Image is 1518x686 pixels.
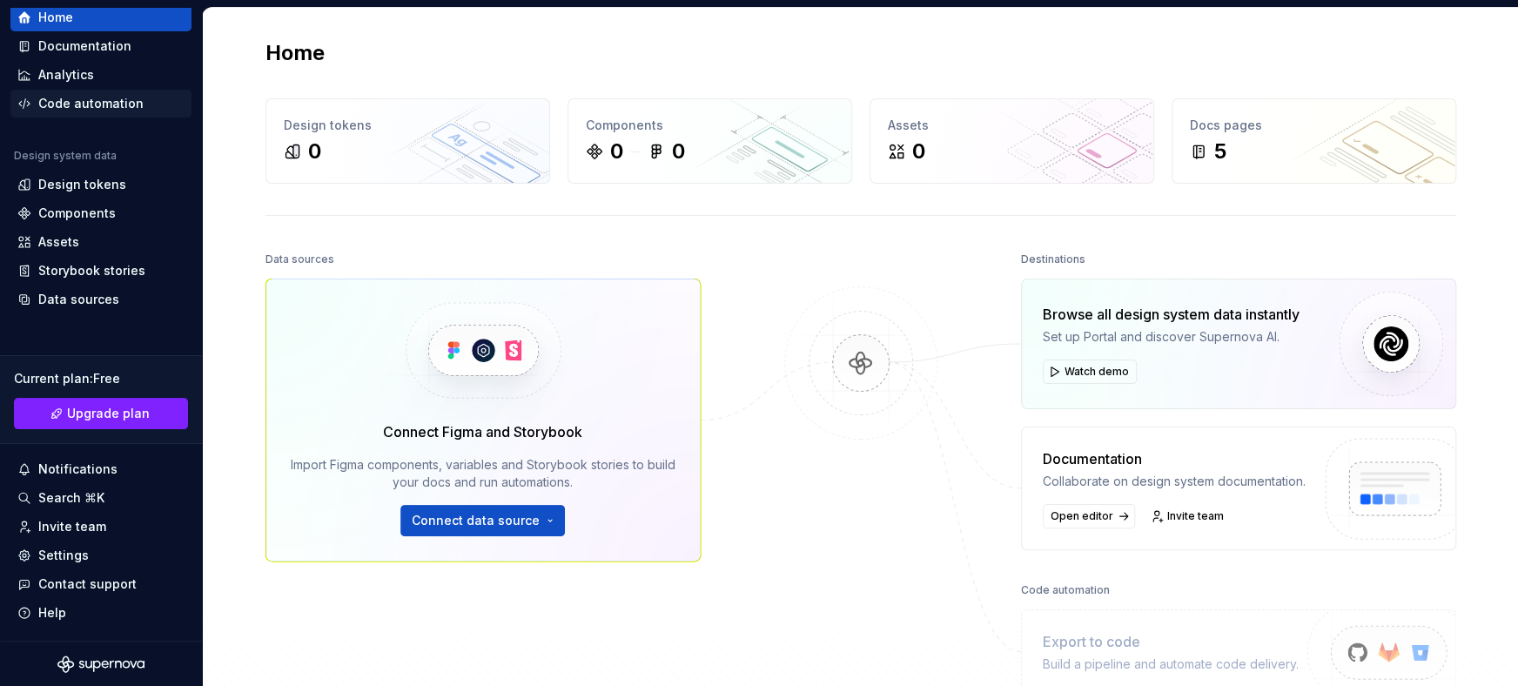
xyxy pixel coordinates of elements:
span: Open editor [1051,509,1113,523]
div: Notifications [38,461,118,478]
button: Contact support [10,570,191,598]
div: Destinations [1021,247,1085,272]
a: Analytics [10,61,191,89]
div: Build a pipeline and automate code delivery. [1043,656,1299,673]
a: Storybook stories [10,257,191,285]
div: Documentation [1043,448,1306,469]
div: Collaborate on design system documentation. [1043,473,1306,490]
svg: Supernova Logo [57,656,144,673]
div: Browse all design system data instantly [1043,304,1300,325]
a: Code automation [10,90,191,118]
a: Components00 [568,98,852,184]
div: Storybook stories [38,262,145,279]
a: Assets [10,228,191,256]
span: Watch demo [1065,365,1129,379]
div: Code automation [38,95,144,112]
div: Assets [888,117,1136,134]
a: Docs pages5 [1172,98,1456,184]
div: 0 [308,138,321,165]
span: Connect data source [412,512,540,529]
a: Assets0 [870,98,1154,184]
span: Invite team [1167,509,1224,523]
h2: Home [265,39,325,67]
div: Components [586,117,834,134]
div: Help [38,604,66,622]
div: Import Figma components, variables and Storybook stories to build your docs and run automations. [291,456,675,491]
div: Current plan : Free [14,370,188,387]
a: Design tokens0 [265,98,550,184]
div: Settings [38,547,89,564]
div: Components [38,205,116,222]
span: Upgrade plan [67,405,150,422]
div: Search ⌘K [38,489,104,507]
div: Home [38,9,73,26]
div: Data sources [38,291,119,308]
a: Documentation [10,32,191,60]
button: Search ⌘K [10,484,191,512]
a: Upgrade plan [14,398,188,429]
div: Code automation [1021,578,1110,602]
div: Set up Portal and discover Supernova AI. [1043,328,1300,346]
div: Connect Figma and Storybook [383,421,582,442]
div: Docs pages [1190,117,1438,134]
div: 0 [912,138,925,165]
div: Documentation [38,37,131,55]
a: Design tokens [10,171,191,198]
button: Connect data source [400,505,565,536]
div: Assets [38,233,79,251]
div: Analytics [38,66,94,84]
div: Contact support [38,575,137,593]
a: Components [10,199,191,227]
button: Notifications [10,455,191,483]
a: Open editor [1043,504,1135,528]
a: Data sources [10,286,191,313]
a: Invite team [10,513,191,541]
button: Watch demo [1043,360,1137,384]
div: Design tokens [38,176,126,193]
div: Data sources [265,247,334,272]
a: Settings [10,541,191,569]
div: Invite team [38,518,106,535]
div: 5 [1214,138,1226,165]
div: Export to code [1043,631,1299,652]
button: Help [10,599,191,627]
div: Design tokens [284,117,532,134]
div: 0 [672,138,685,165]
div: 0 [610,138,623,165]
a: Invite team [1145,504,1232,528]
a: Home [10,3,191,31]
div: Design system data [14,149,117,163]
